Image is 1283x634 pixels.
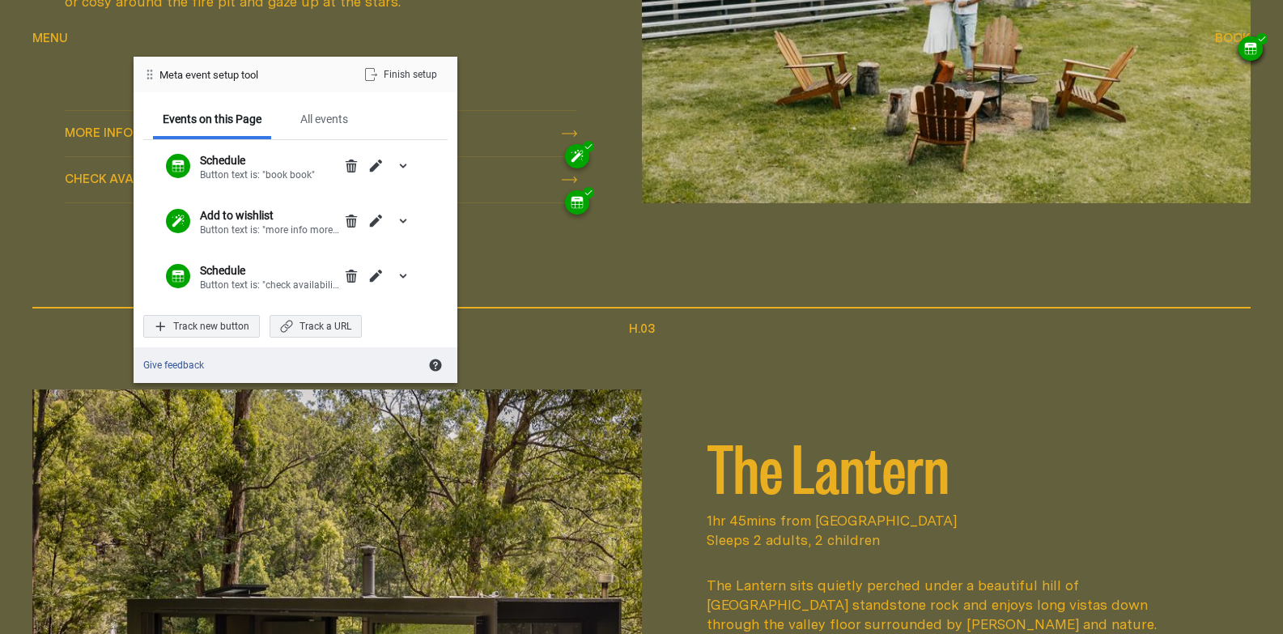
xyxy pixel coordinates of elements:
img: AAAAABJRU5ErkJggg== [584,143,593,151]
a: More info [65,111,577,156]
div: expand/collapse details [391,210,415,232]
div: Button text is: "book book" [200,168,339,182]
span: Sleeps 2 adults, 2 children [707,530,1219,550]
img: AAAAABJRU5ErkJggg== [1258,35,1266,43]
div: Edit [363,155,388,177]
div: Edit [363,210,388,232]
div: Schedule [200,153,339,168]
span: More info [65,126,133,138]
div: Learn About the Event Setup Tool [423,354,448,377]
span: Check availability [65,172,192,185]
span: Book [1215,32,1251,44]
span: Menu [32,32,68,44]
div: Events on this Page [153,102,271,139]
div: Delete [339,155,363,177]
button: show menu [32,29,68,49]
div: All events [300,112,348,126]
a: Give feedback [143,359,204,372]
h2: The Lantern [707,433,1219,498]
div: expand/collapse details [391,265,415,287]
div: All events [291,102,358,139]
div: Finish setup [354,63,448,86]
div: Track a URL [270,315,362,338]
div: Delete [339,210,363,232]
span: 1hr 45mins from [GEOGRAPHIC_DATA] [707,511,1219,530]
div: Events on this Page [163,112,261,126]
div: Add to wishlist [200,208,339,223]
div: Delete [339,265,363,287]
img: AAAAABJRU5ErkJggg== [584,189,593,197]
div: expand/collapse details [391,155,415,177]
div: Track new button [143,315,260,338]
div: Edit [363,265,388,287]
button: check availability [65,157,577,202]
div: Schedule [200,263,339,278]
button: show booking tray [1215,29,1251,49]
div: Button text is: "check availability check availability" [200,278,339,292]
div: Meta event setup tool [159,68,258,82]
div: Button text is: "more info more info" [200,223,339,237]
